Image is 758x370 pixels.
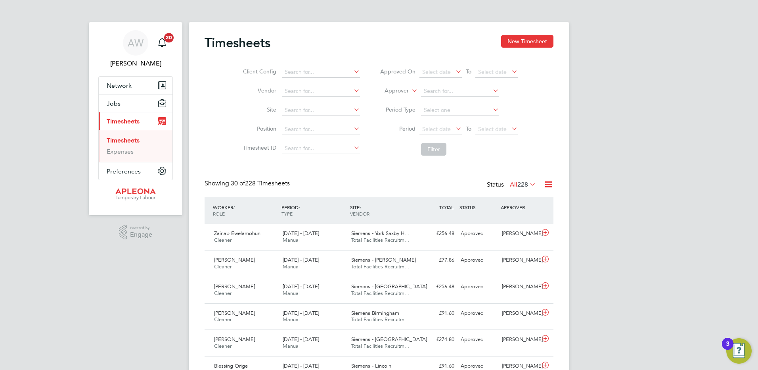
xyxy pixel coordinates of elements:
[499,333,540,346] div: [PERSON_NAME]
[231,179,245,187] span: 30 of
[99,112,172,130] button: Timesheets
[457,227,499,240] div: Approved
[211,200,279,221] div: WORKER
[351,343,410,349] span: Total Facilities Recruitm…
[422,68,451,75] span: Select date
[89,22,182,215] nav: Main navigation
[726,338,752,364] button: Open Resource Center, 3 new notifications
[416,280,457,293] div: £256.48
[107,148,134,155] a: Expenses
[205,35,270,51] h2: Timesheets
[351,362,391,369] span: Siemens - Lincoln
[478,125,507,133] span: Select date
[299,204,300,210] span: /
[517,181,528,189] span: 228
[499,254,540,267] div: [PERSON_NAME]
[283,230,319,237] span: [DATE] - [DATE]
[499,307,540,320] div: [PERSON_NAME]
[283,237,300,243] span: Manual
[282,67,360,78] input: Search for...
[205,179,291,188] div: Showing
[360,204,361,210] span: /
[99,94,172,112] button: Jobs
[457,254,499,267] div: Approved
[98,188,173,201] a: Go to home page
[726,344,729,354] div: 3
[107,118,140,125] span: Timesheets
[283,362,319,369] span: [DATE] - [DATE]
[380,125,415,132] label: Period
[380,68,415,75] label: Approved On
[282,86,360,97] input: Search for...
[457,307,499,320] div: Approved
[130,231,152,238] span: Engage
[281,210,293,217] span: TYPE
[98,30,173,68] a: AW[PERSON_NAME]
[283,290,300,297] span: Manual
[282,143,360,154] input: Search for...
[351,336,427,343] span: Siemens - [GEOGRAPHIC_DATA]
[214,316,232,323] span: Cleaner
[501,35,553,48] button: New Timesheet
[154,30,170,56] a: 20
[283,343,300,349] span: Manual
[422,125,451,133] span: Select date
[380,106,415,113] label: Period Type
[282,124,360,135] input: Search for...
[373,87,409,95] label: Approver
[416,333,457,346] div: £274.80
[214,283,255,290] span: [PERSON_NAME]
[214,362,248,369] span: Blessing Orige
[421,86,499,97] input: Search for...
[351,256,416,263] span: Siemens - [PERSON_NAME]
[279,200,348,221] div: PERIOD
[351,290,410,297] span: Total Facilities Recruitm…
[241,87,276,94] label: Vendor
[487,179,538,191] div: Status
[499,200,540,214] div: APPROVER
[99,77,172,94] button: Network
[241,125,276,132] label: Position
[241,68,276,75] label: Client Config
[119,225,153,240] a: Powered byEngage
[348,200,417,221] div: SITE
[421,105,499,116] input: Select one
[416,254,457,267] div: £77.86
[282,105,360,116] input: Search for...
[115,188,156,201] img: apleona-logo-retina.png
[214,343,232,349] span: Cleaner
[351,230,410,237] span: Siemens - York Saxby H…
[128,38,144,48] span: AW
[457,280,499,293] div: Approved
[457,200,499,214] div: STATUS
[510,181,536,189] label: All
[107,168,141,175] span: Preferences
[164,33,174,42] span: 20
[107,82,132,89] span: Network
[350,210,369,217] span: VENDOR
[283,263,300,270] span: Manual
[463,66,474,77] span: To
[241,144,276,151] label: Timesheet ID
[351,283,427,290] span: Siemens - [GEOGRAPHIC_DATA]
[457,333,499,346] div: Approved
[351,316,410,323] span: Total Facilities Recruitm…
[241,106,276,113] label: Site
[351,263,410,270] span: Total Facilities Recruitm…
[421,143,446,156] button: Filter
[107,100,121,107] span: Jobs
[214,263,232,270] span: Cleaner
[283,336,319,343] span: [DATE] - [DATE]
[478,68,507,75] span: Select date
[213,210,225,217] span: ROLE
[499,227,540,240] div: [PERSON_NAME]
[416,227,457,240] div: £256.48
[499,280,540,293] div: [PERSON_NAME]
[107,137,140,144] a: Timesheets
[233,204,235,210] span: /
[283,310,319,316] span: [DATE] - [DATE]
[99,162,172,180] button: Preferences
[463,123,474,134] span: To
[214,290,232,297] span: Cleaner
[214,230,260,237] span: Zainab Ewelamohun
